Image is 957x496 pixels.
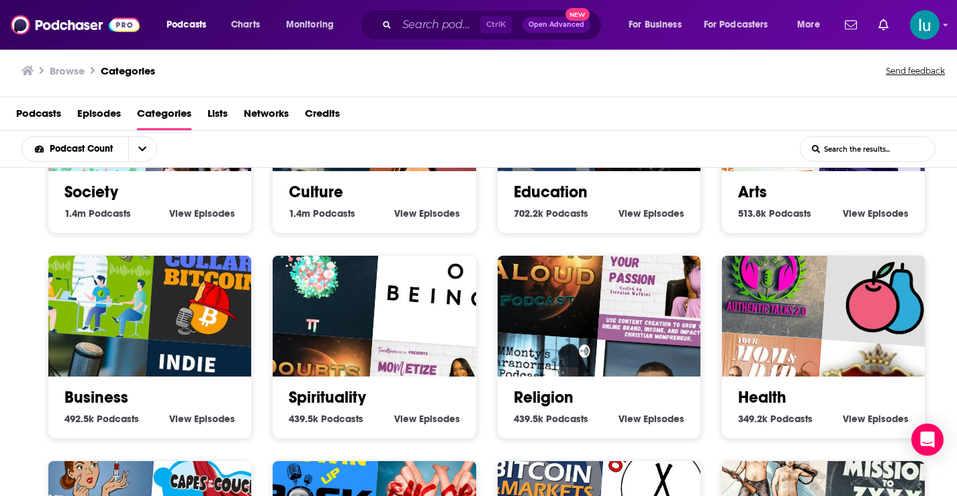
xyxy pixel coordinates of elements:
[64,413,94,425] span: 492.5k
[700,210,831,340] div: Authentic Talks 2.0 with Shanta
[373,218,503,348] img: On Being with Krista Tippett
[514,413,588,425] a: 439.5k Religion Podcasts
[64,387,128,407] a: Business
[738,413,768,425] span: 349.2k
[101,64,155,77] a: Categories
[738,413,813,425] a: 349.2k Health Podcasts
[313,207,355,219] span: Podcasts
[695,14,788,36] button: open menu
[565,8,590,21] span: New
[286,15,334,34] span: Monitoring
[910,10,940,40] img: User Profile
[788,14,837,36] button: open menu
[514,413,543,425] span: 439.5k
[167,15,206,34] span: Podcasts
[522,17,590,33] button: Open AdvancedNew
[21,136,178,162] h2: Choose List sort
[305,103,340,130] a: Credits
[169,413,191,425] span: View
[289,387,366,407] a: Spirituality
[89,207,131,219] span: Podcasts
[97,413,139,425] span: Podcasts
[11,12,140,38] img: Podchaser - Follow, Share and Rate Podcasts
[222,14,268,36] a: Charts
[597,218,727,348] img: MOMetize Your Passion | Create Content, Build An Online Brand, Master Organic Marketing, Set Goal...
[50,144,118,154] span: Podcast Count
[770,413,813,425] span: Podcasts
[769,207,811,219] span: Podcasts
[910,10,940,40] button: Show profile menu
[208,103,228,130] a: Lists
[475,210,606,340] img: Doubts Aloud Podcast
[738,207,766,219] span: 513.8k
[643,207,684,219] span: Episodes
[277,14,351,36] button: open menu
[289,207,310,219] span: 1.4m
[64,182,118,202] a: Society
[619,413,684,425] a: View Religion Episodes
[514,207,588,219] a: 702.2k Education Podcasts
[394,413,460,425] a: View Spirituality Episodes
[157,14,224,36] button: open menu
[169,413,235,425] a: View Business Episodes
[394,207,460,219] a: View Culture Episodes
[643,413,684,425] span: Episodes
[868,413,909,425] span: Episodes
[22,144,128,154] button: open menu
[873,13,894,36] a: Show notifications dropdown
[619,14,698,36] button: open menu
[394,207,416,219] span: View
[882,62,949,81] button: Send feedback
[514,387,574,407] a: Religion
[16,103,61,130] a: Podcasts
[619,413,641,425] span: View
[843,413,865,425] span: View
[514,182,588,202] a: Education
[629,15,682,34] span: For Business
[77,103,121,130] span: Episodes
[738,182,767,202] a: Arts
[514,207,543,219] span: 702.2k
[321,413,363,425] span: Podcasts
[843,413,909,425] a: View Health Episodes
[797,15,820,34] span: More
[529,21,584,28] span: Open Advanced
[619,207,641,219] span: View
[64,207,131,219] a: 1.4m Society Podcasts
[397,14,480,36] input: Search podcasts, credits, & more...
[244,103,289,130] a: Networks
[419,413,460,425] span: Episodes
[194,413,235,425] span: Episodes
[27,210,157,340] img: Bitcoin kisokos
[169,207,191,219] span: View
[50,64,85,77] h3: Browse
[289,413,363,425] a: 439.5k Spirituality Podcasts
[64,413,139,425] a: 492.5k Business Podcasts
[289,413,318,425] span: 439.5k
[619,207,684,219] a: View Education Episodes
[911,424,944,456] div: Open Intercom Messenger
[868,207,909,219] span: Episodes
[738,387,786,407] a: Health
[137,103,191,130] span: Categories
[169,207,235,219] a: View Society Episodes
[64,207,86,219] span: 1.4m
[839,13,862,36] a: Show notifications dropdown
[546,207,588,219] span: Podcasts
[546,413,588,425] span: Podcasts
[843,207,909,219] a: View Arts Episodes
[251,210,381,340] img: The Creation Stories
[480,16,512,34] span: Ctrl K
[148,218,279,348] img: Blue Collar Bitcoin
